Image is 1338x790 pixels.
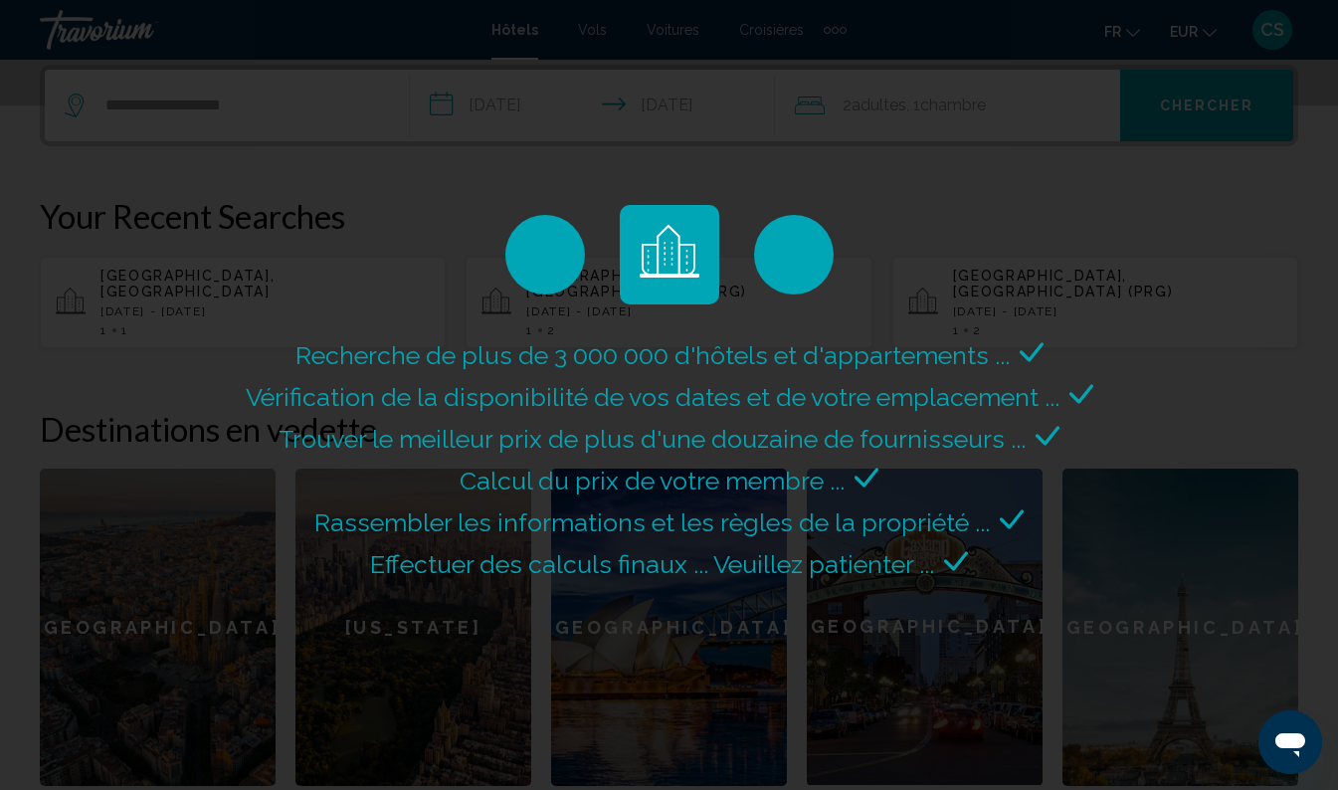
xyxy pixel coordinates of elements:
span: Vérification de la disponibilité de vos dates et de votre emplacement ... [246,382,1059,412]
span: Recherche de plus de 3 000 000 d'hôtels et d'appartements ... [295,340,1010,370]
span: Effectuer des calculs finaux ... Veuillez patienter ... [370,549,934,579]
span: Calcul du prix de votre membre ... [460,466,845,495]
span: Trouver le meilleur prix de plus d'une douzaine de fournisseurs ... [279,424,1026,454]
span: Rassembler les informations et les règles de la propriété ... [314,507,990,537]
iframe: Button to launch messaging window [1258,710,1322,774]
